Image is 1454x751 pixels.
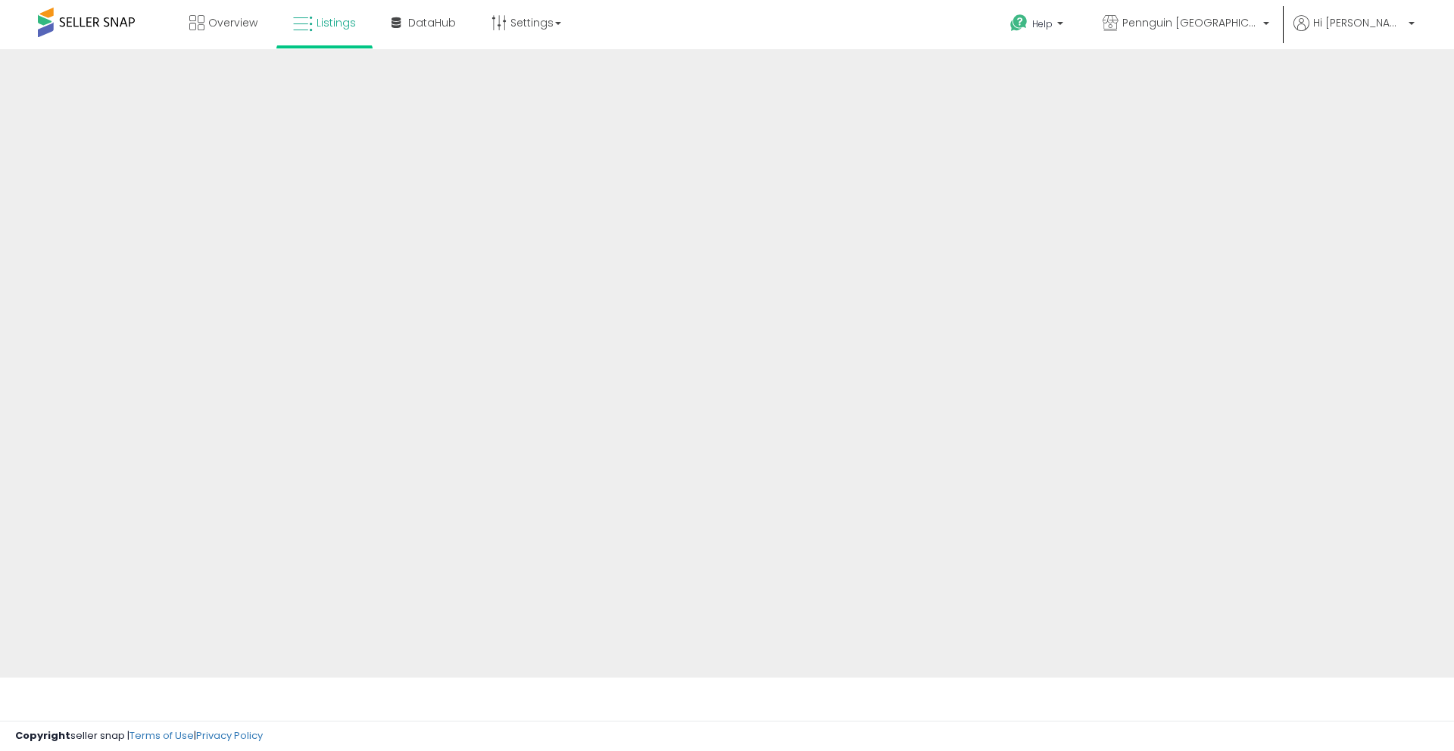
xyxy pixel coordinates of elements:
span: Listings [317,15,356,30]
span: Pennguin [GEOGRAPHIC_DATA] [1122,15,1259,30]
span: DataHub [408,15,456,30]
span: Help [1032,17,1053,30]
i: Get Help [1009,14,1028,33]
a: Hi [PERSON_NAME] [1293,15,1415,49]
a: Help [998,2,1078,49]
span: Overview [208,15,257,30]
span: Hi [PERSON_NAME] [1313,15,1404,30]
